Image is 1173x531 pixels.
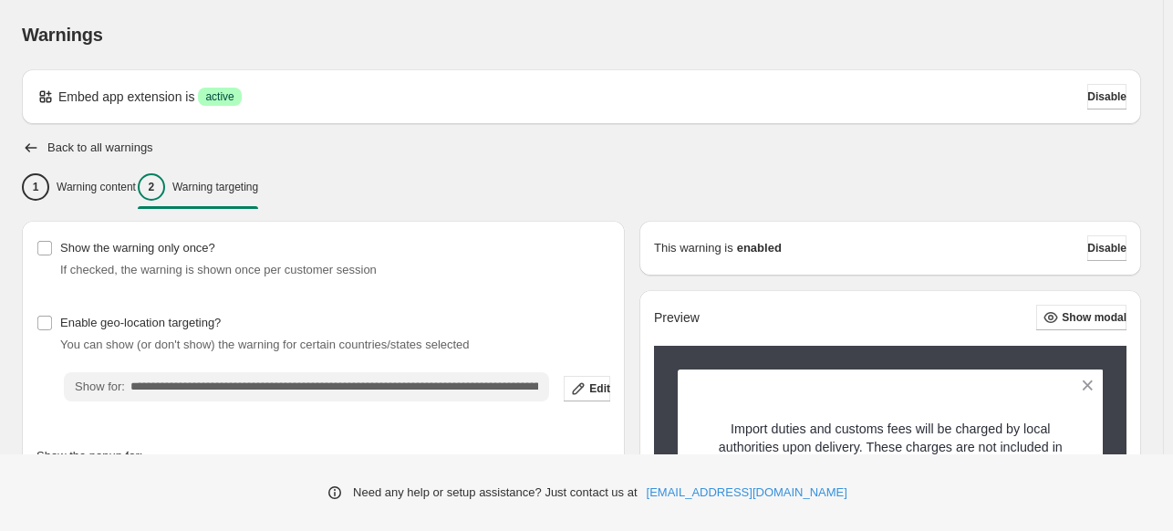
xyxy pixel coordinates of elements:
button: Disable [1087,235,1126,261]
div: 2 [138,173,165,201]
span: Show the warning only once? [60,241,215,255]
p: Warning targeting [172,180,258,194]
p: This warning is [654,239,733,257]
span: active [205,89,234,104]
p: Embed app extension is [58,88,194,106]
button: Disable [1087,84,1126,109]
span: Disable [1087,89,1126,104]
button: Show modal [1036,305,1126,330]
span: If checked, the warning is shown once per customer session [60,263,377,276]
button: Edit [564,376,610,401]
button: 1Warning content [22,168,136,206]
strong: enabled [737,239,782,257]
span: Edit [589,381,610,396]
button: 2Warning targeting [138,168,258,206]
span: Enable geo-location targeting? [60,316,221,329]
div: 1 [22,173,49,201]
span: Warnings [22,25,103,45]
span: Show the popup for: [36,449,142,463]
h2: Back to all warnings [47,141,153,155]
span: Show for: [75,380,125,393]
a: [EMAIL_ADDRESS][DOMAIN_NAME] [647,484,847,502]
p: Warning content [57,180,136,194]
p: Import duties and customs fees will be charged by local authorities upon delivery. These charges ... [710,420,1072,511]
span: You can show (or don't show) the warning for certain countries/states selected [60,338,470,351]
h2: Preview [654,310,700,326]
span: Show modal [1062,310,1126,325]
span: Disable [1087,241,1126,255]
